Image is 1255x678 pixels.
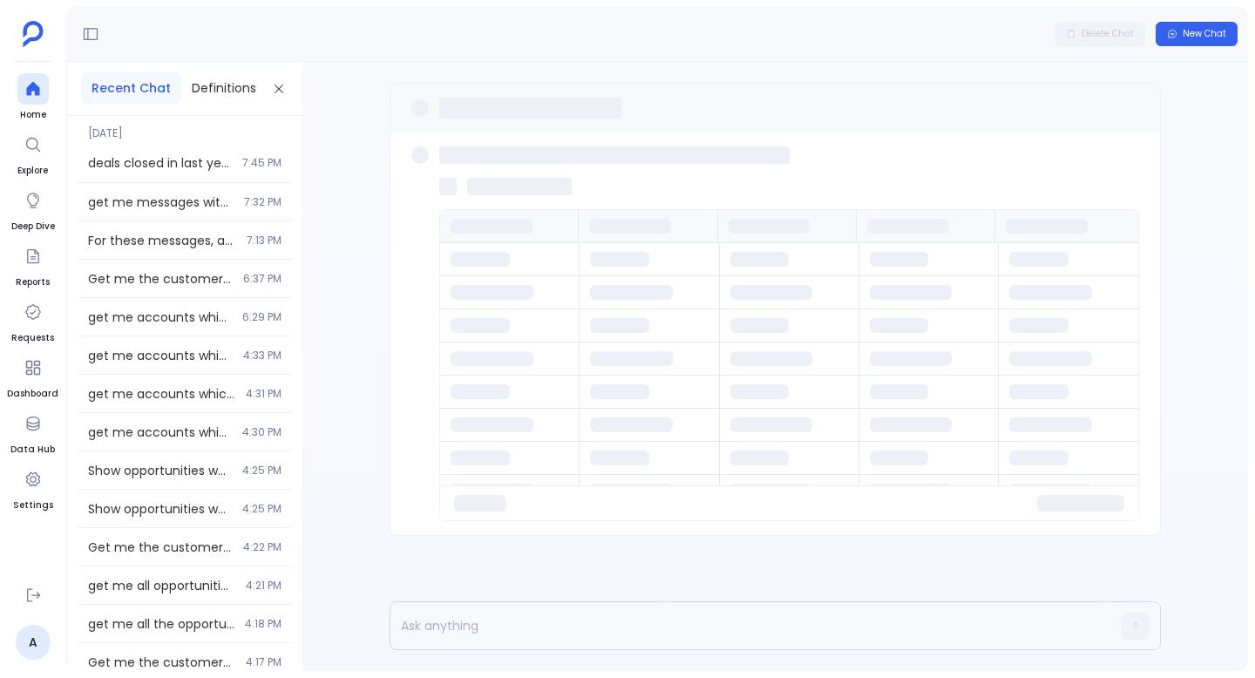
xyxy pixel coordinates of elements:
[242,156,282,170] span: 7:45 PM
[1183,28,1226,40] span: New Chat
[16,241,50,289] a: Reports
[17,73,49,122] a: Home
[88,654,235,671] span: Get me the customers with ARR>30k
[88,500,232,518] span: Show opportunities where the account has 3+ deals but none have closed in 6 months
[17,164,49,178] span: Explore
[16,275,50,289] span: Reports
[1156,22,1238,46] button: New Chat
[88,462,232,479] span: Show opportunities where the account has 3+ deals but none have closed in last 6 months
[181,72,267,105] button: Definitions
[23,21,44,47] img: petavue logo
[243,272,282,286] span: 6:37 PM
[88,539,233,556] span: Get me the customers with ARR>30k
[7,352,58,401] a: Dashboard
[243,349,282,363] span: 4:33 PM
[11,185,55,234] a: Deep Dive
[11,220,55,234] span: Deep Dive
[10,443,55,457] span: Data Hub
[16,625,51,660] a: A
[242,464,282,478] span: 4:25 PM
[244,195,282,209] span: 7:32 PM
[242,502,282,516] span: 4:25 PM
[246,579,282,593] span: 4:21 PM
[78,116,292,140] span: [DATE]
[10,408,55,457] a: Data Hub
[88,385,235,403] span: get me accounts which have 3+ opps or type is customer
[13,498,53,512] span: Settings
[242,310,282,324] span: 6:29 PM
[88,615,234,633] span: get me all the opportunities which have renewal in 2026 or the amount should be more than 400000
[88,154,232,172] span: deals closed in last year.
[7,387,58,401] span: Dashboard
[11,331,54,345] span: Requests
[88,232,236,249] span: For these messages, add the column consolidator column
[246,387,282,401] span: 4:31 PM
[17,129,49,178] a: Explore
[247,234,282,247] span: 7:13 PM
[88,308,232,326] span: get me accounts which have 3+ opps and created in last 3 years or type is customer
[88,577,235,594] span: get me all opportunities and make two buckets, created in last year one bucket, opportunity type ...
[11,296,54,345] a: Requests
[246,655,282,669] span: 4:17 PM
[242,425,282,439] span: 4:30 PM
[88,424,232,441] span: get me accounts which have 3+ opps or created in last 2 years
[17,108,49,122] span: Home
[88,270,233,288] span: Get me the customers with ARR>30k
[245,617,282,631] span: 4:18 PM
[88,193,234,211] span: get me messages with more than 10 columns used
[243,540,282,554] span: 4:22 PM
[13,464,53,512] a: Settings
[81,72,181,105] button: Recent Chat
[88,347,233,364] span: get me accounts which have 3+ opps and created in last 3 years or type is customer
